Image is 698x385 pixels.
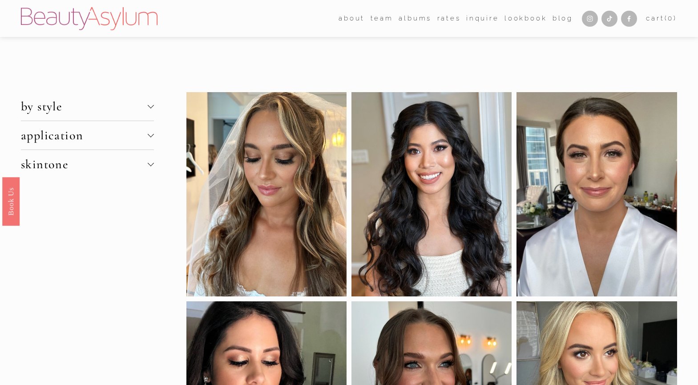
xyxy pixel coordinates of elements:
a: Rates [437,12,461,25]
span: ( ) [665,14,677,22]
a: 0 items in cart [646,12,677,24]
span: 0 [668,14,674,22]
a: Facebook [621,11,637,27]
a: folder dropdown [371,12,393,25]
span: skintone [21,157,148,172]
span: team [371,12,393,24]
a: Blog [553,12,573,25]
button: by style [21,92,154,121]
a: Book Us [2,177,20,225]
img: Beauty Asylum | Bridal Hair &amp; Makeup Charlotte &amp; Atlanta [21,7,157,30]
span: application [21,128,148,143]
a: albums [399,12,432,25]
button: application [21,121,154,150]
a: Lookbook [504,12,547,25]
button: skintone [21,150,154,178]
a: TikTok [601,11,617,27]
a: folder dropdown [339,12,365,25]
a: Instagram [582,11,598,27]
span: about [339,12,365,24]
a: Inquire [466,12,499,25]
span: by style [21,99,148,114]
